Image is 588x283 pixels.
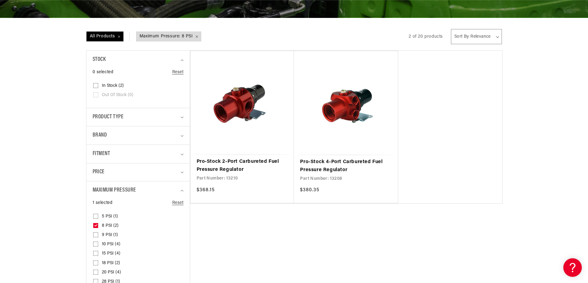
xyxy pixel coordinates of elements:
[93,126,184,145] summary: Brand (0 selected)
[93,51,184,69] summary: Stock (0 selected)
[86,32,136,41] a: All Products
[102,242,120,247] span: 10 PSI (4)
[93,200,113,206] span: 1 selected
[93,113,124,122] span: Product type
[93,69,114,76] span: 0 selected
[93,131,107,140] span: Brand
[102,83,124,89] span: In stock (2)
[409,34,443,39] span: 2 of 20 products
[197,158,288,174] a: Pro-Stock 2-Port Carbureted Fuel Pressure Regulator
[93,108,184,126] summary: Product type (0 selected)
[102,232,118,238] span: 9 PSI (1)
[102,223,119,229] span: 8 PSI (2)
[93,55,106,64] span: Stock
[136,32,201,41] span: Maximum Pressure: 8 PSI
[102,214,118,219] span: 5 PSI (1)
[102,92,133,98] span: Out of stock (0)
[172,200,184,206] a: Reset
[136,32,202,41] a: Maximum Pressure: 8 PSI
[93,163,184,181] summary: Price
[93,145,184,163] summary: Fitment (0 selected)
[87,32,123,41] span: All Products
[93,150,110,158] span: Fitment
[102,260,120,266] span: 18 PSI (2)
[172,69,184,76] a: Reset
[300,158,392,174] a: Pro-Stock 4-Port Carbureted Fuel Pressure Regulator
[102,251,120,256] span: 15 PSI (4)
[93,186,136,195] span: Maximum Pressure
[93,181,184,200] summary: Maximum Pressure (1 selected)
[102,270,121,275] span: 20 PSI (4)
[93,168,105,176] span: Price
